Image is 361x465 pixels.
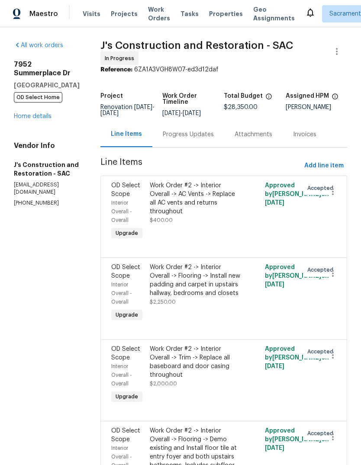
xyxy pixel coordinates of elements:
h2: 7952 Summerplace Dr [14,60,80,77]
span: Interior Overall - Overall [111,364,132,386]
span: - [100,104,155,116]
span: Approved by [PERSON_NAME] on [265,183,329,206]
span: Approved by [PERSON_NAME] on [265,264,329,288]
span: [DATE] [134,104,152,110]
div: 6ZA1A3VGH8W07-ed3d12daf [100,65,347,74]
span: Approved by [PERSON_NAME] on [265,428,329,451]
div: Invoices [293,130,316,139]
span: Visits [83,10,100,18]
span: OD Select Scope [111,264,140,279]
span: OD Select Scope [111,183,140,197]
span: OD Select Home [14,92,62,103]
span: Accepted [307,347,337,356]
span: Line Items [100,158,301,174]
h5: [GEOGRAPHIC_DATA] [14,81,80,90]
span: The total cost of line items that have been proposed by Opendoor. This sum includes line items th... [265,93,272,104]
span: Upgrade [112,311,142,319]
span: In Progress [105,54,138,63]
span: $2,250.00 [150,299,176,305]
button: Add line item [301,158,347,174]
span: Renovation [100,104,155,116]
h5: Assigned HPM [286,93,329,99]
span: [DATE] [265,282,284,288]
span: Geo Assignments [253,5,295,22]
p: [PHONE_NUMBER] [14,199,80,207]
span: Accepted [307,266,337,274]
span: $28,350.00 [224,104,258,110]
span: Accepted [307,184,337,192]
span: [DATE] [183,110,201,116]
span: [DATE] [100,110,119,116]
div: [PERSON_NAME] [286,104,348,110]
span: OD Select Scope [111,346,140,361]
p: [EMAIL_ADDRESS][DOMAIN_NAME] [14,181,80,196]
span: $2,000.00 [150,381,177,386]
b: Reference: [100,67,132,73]
h5: Project [100,93,123,99]
span: Accepted [307,429,337,438]
span: Maestro [29,10,58,18]
span: Properties [209,10,243,18]
span: [DATE] [265,445,284,451]
div: Progress Updates [163,130,214,139]
span: $400.00 [150,218,173,223]
span: [DATE] [162,110,180,116]
span: Add line item [304,160,344,171]
span: [DATE] [265,200,284,206]
h5: Work Order Timeline [162,93,224,105]
span: Work Orders [148,5,170,22]
span: [DATE] [265,363,284,369]
span: Interior Overall - Overall [111,282,132,305]
span: Upgrade [112,229,142,237]
span: OD Select Scope [111,428,140,443]
span: - [162,110,201,116]
div: Work Order #2 -> Interior Overall -> Trim -> Replace all baseboard and door casing throughout [150,345,241,379]
span: J's Construction and Restoration - SAC [100,40,293,51]
span: Projects [111,10,138,18]
h4: Vendor Info [14,141,80,150]
span: Interior Overall - Overall [111,200,132,223]
span: Approved by [PERSON_NAME] on [265,346,329,369]
span: Tasks [180,11,199,17]
span: Upgrade [112,392,142,401]
div: Work Order #2 -> Interior Overall -> Flooring -> Install new padding and carpet in upstairs hallw... [150,263,241,298]
h5: Total Budget [224,93,263,99]
div: Work Order #2 -> Interior Overall -> AC Vents -> Replace all AC vents and returns throughout [150,181,241,216]
h5: J's Construction and Restoration - SAC [14,160,80,178]
span: The hpm assigned to this work order. [332,93,338,104]
div: Line Items [111,130,142,138]
a: Home details [14,113,52,119]
a: All work orders [14,42,63,48]
div: Attachments [235,130,272,139]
